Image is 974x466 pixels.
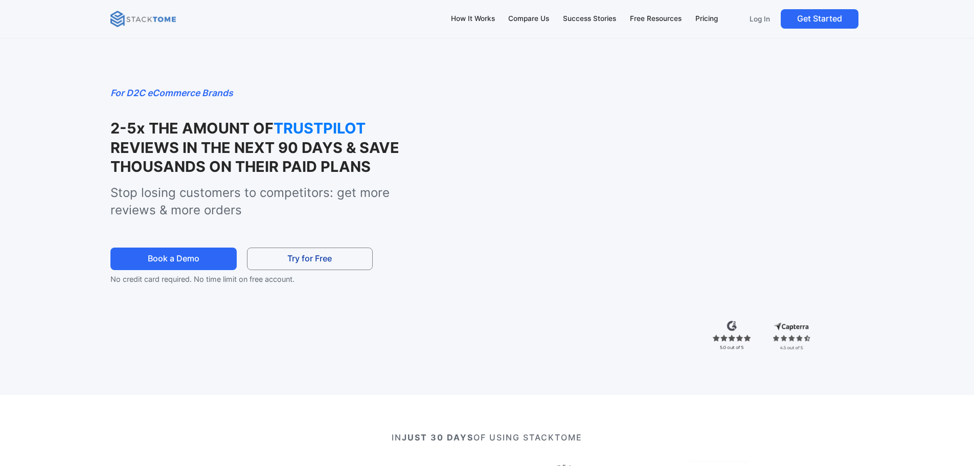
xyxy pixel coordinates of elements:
div: Success Stories [563,13,616,25]
div: Compare Us [508,13,549,25]
a: Compare Us [504,8,554,30]
a: Success Stories [558,8,621,30]
div: How It Works [451,13,495,25]
a: Get Started [781,9,858,29]
a: Pricing [690,8,722,30]
a: Try for Free [247,248,373,271]
p: Stop losing customers to competitors: get more reviews & more orders [110,184,434,218]
iframe: StackTome- product_demo 07.24 - 1.3x speed (1080p) [456,86,864,315]
a: How It Works [446,8,500,30]
strong: TRUSTPILOT [274,119,376,138]
strong: REVIEWS IN THE NEXT 90 DAYS & SAVE THOUSANDS ON THEIR PAID PLANS [110,139,399,175]
strong: 2-5x THE AMOUNT OF [110,119,274,137]
strong: JUST 30 DAYS [402,432,473,442]
p: IN OF USING STACKTOME [148,431,826,443]
em: For D2C eCommerce Brands [110,87,233,98]
div: Free Resources [630,13,682,25]
a: Book a Demo [110,248,236,271]
p: Log In [750,14,770,24]
a: Free Resources [625,8,686,30]
p: No credit card required. No time limit on free account. [110,273,391,285]
a: Log In [743,9,777,29]
div: Pricing [695,13,718,25]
